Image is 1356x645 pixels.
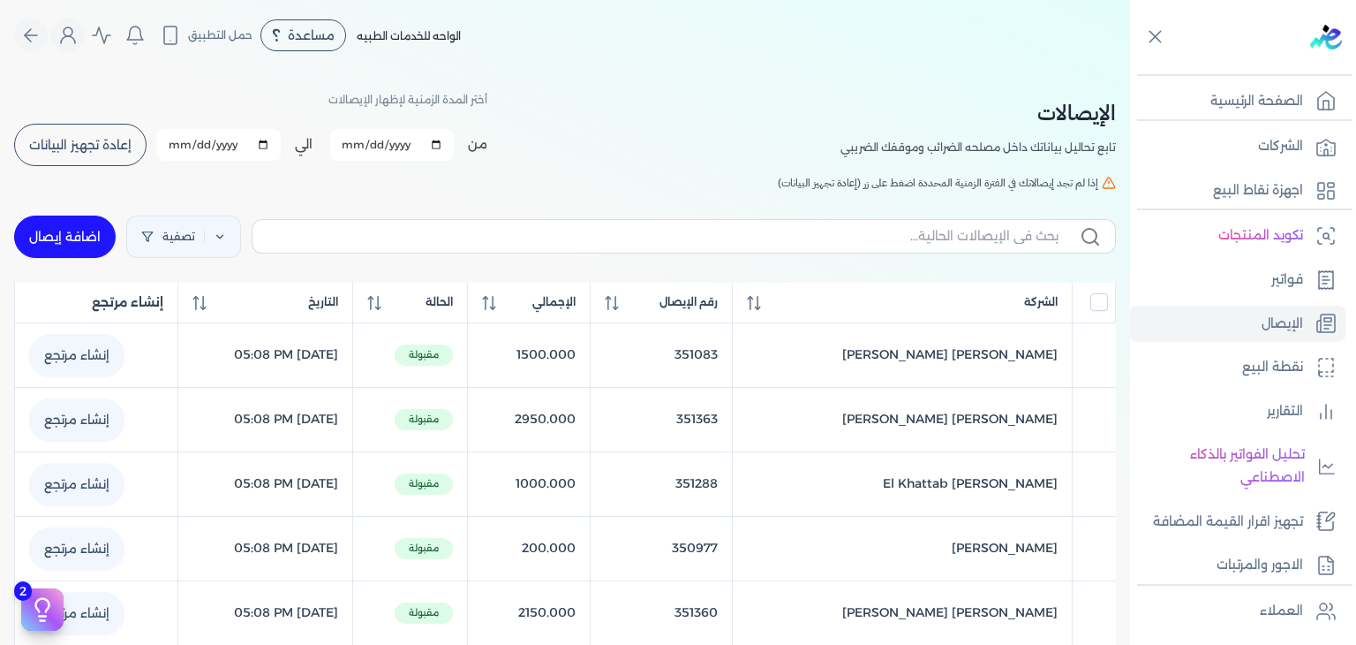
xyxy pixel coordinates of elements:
[1130,393,1345,430] a: التقارير
[328,88,487,111] p: أختر المدة الزمنية لإظهار الإيصالات
[288,29,335,42] span: مساعدة
[1130,172,1345,209] a: اجهزة نقاط البيع
[29,527,124,570] a: إنشاء مرتجع
[1130,83,1345,120] a: الصفحة الرئيسية
[1218,224,1303,247] p: تكويد المنتجات
[842,410,1058,429] span: [PERSON_NAME] [PERSON_NAME]
[747,410,1058,429] a: [PERSON_NAME] [PERSON_NAME]
[1267,400,1303,423] p: التقارير
[1130,217,1345,254] a: تكويد المنتجات
[1213,179,1303,202] p: اجهزة نقاط البيع
[659,294,718,310] span: رقم الإيصال
[1210,90,1303,113] p: الصفحة الرئيسية
[747,603,1058,622] a: [PERSON_NAME] [PERSON_NAME]
[1130,262,1345,299] a: فواتير
[883,474,1058,493] span: [PERSON_NAME] El Khattab
[1139,444,1305,489] p: تحليل الفواتير بالذكاء الاصطناعي
[267,227,1058,246] input: بحث في الإيصالات الحالية...
[29,463,124,505] a: إنشاء مرتجع
[29,592,124,634] a: إنشاء مرتجع
[188,27,252,43] span: حمل التطبيق
[1130,504,1345,541] a: تجهيز اقرار القيمة المضافة
[747,539,1058,558] a: [PERSON_NAME]
[1271,269,1303,292] p: فواتير
[14,216,116,258] a: اضافة إيصال
[295,135,313,154] label: الي
[842,603,1058,622] span: [PERSON_NAME] [PERSON_NAME]
[747,345,1058,364] a: [PERSON_NAME] [PERSON_NAME]
[260,19,346,51] div: مساعدة
[840,136,1116,159] p: تابع تحاليل بياناتك داخل مصلحه الضرائب وموقفك الضريبي
[952,539,1058,558] span: [PERSON_NAME]
[532,294,576,310] span: الإجمالي
[126,216,241,258] a: تصفية
[1242,356,1303,379] p: نقطة البيع
[1310,25,1342,49] img: logo
[29,398,124,441] a: إنشاء مرتجع
[1130,128,1345,165] a: الشركات
[1258,135,1303,158] p: الشركات
[1130,306,1345,343] a: الإيصال
[747,474,1058,493] a: [PERSON_NAME] El Khattab
[308,294,338,310] span: التاريخ
[92,293,163,312] span: إنشاء مرتجع
[468,135,487,154] label: من
[357,29,461,42] span: الواحه للخدمات الطبيه
[21,588,64,631] button: 2
[426,294,453,310] span: الحالة
[840,97,1116,129] h2: الإيصالات
[1024,294,1058,310] span: الشركة
[29,334,124,376] a: إنشاء مرتجع
[1130,436,1345,496] a: تحليل الفواتير بالذكاء الاصطناعي
[1130,349,1345,386] a: نقطة البيع
[842,345,1058,364] span: [PERSON_NAME] [PERSON_NAME]
[1262,313,1303,336] p: الإيصال
[155,20,257,50] button: حمل التطبيق
[1153,511,1303,534] p: تجهيز اقرار القيمة المضافة
[778,175,1098,191] span: إذا لم تجد إيصالاتك في الفترة الزمنية المحددة اضغط على زر (إعادة تجهيز البيانات)
[14,581,32,601] span: 2
[14,124,147,166] button: إعادة تجهيز البيانات
[29,139,132,151] span: إعادة تجهيز البيانات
